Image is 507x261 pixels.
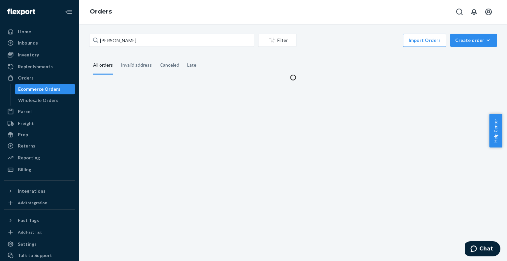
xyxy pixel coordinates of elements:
div: Talk to Support [18,252,52,259]
div: Late [187,56,196,74]
a: Orders [4,73,75,83]
a: Reporting [4,152,75,163]
a: Home [4,26,75,37]
div: Orders [18,75,34,81]
iframe: Opens a widget where you can chat to one of our agents [465,241,500,258]
div: Integrations [18,188,46,194]
div: Wholesale Orders [18,97,58,104]
div: Settings [18,241,37,247]
div: Inbounds [18,40,38,46]
button: Fast Tags [4,215,75,226]
a: Billing [4,164,75,175]
div: Prep [18,131,28,138]
div: Freight [18,120,34,127]
div: Inventory [18,51,39,58]
a: Inventory [4,49,75,60]
a: Returns [4,141,75,151]
div: Create order [455,37,492,44]
div: All orders [93,56,113,75]
button: Talk to Support [4,250,75,261]
button: Filter [258,34,296,47]
div: Invalid address [121,56,152,74]
div: Canceled [160,56,179,74]
a: Inbounds [4,38,75,48]
ol: breadcrumbs [84,2,117,21]
div: Returns [18,143,35,149]
button: Help Center [489,114,502,147]
div: Fast Tags [18,217,39,224]
div: Add Fast Tag [18,229,42,235]
button: Close Navigation [62,5,75,18]
a: Orders [90,8,112,15]
button: Create order [450,34,497,47]
a: Settings [4,239,75,249]
button: Open account menu [482,5,495,18]
div: Home [18,28,31,35]
div: Filter [258,37,296,44]
button: Open notifications [467,5,481,18]
div: Parcel [18,108,32,115]
button: Integrations [4,186,75,196]
div: Add Integration [18,200,47,206]
input: Search orders [89,34,254,47]
div: Ecommerce Orders [18,86,60,92]
a: Freight [4,118,75,129]
a: Ecommerce Orders [15,84,76,94]
div: Reporting [18,154,40,161]
a: Add Integration [4,199,75,207]
a: Wholesale Orders [15,95,76,106]
img: Flexport logo [7,9,35,15]
button: Import Orders [403,34,446,47]
a: Add Fast Tag [4,228,75,236]
a: Replenishments [4,61,75,72]
div: Replenishments [18,63,53,70]
a: Parcel [4,106,75,117]
button: Open Search Box [453,5,466,18]
div: Billing [18,166,31,173]
a: Prep [4,129,75,140]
